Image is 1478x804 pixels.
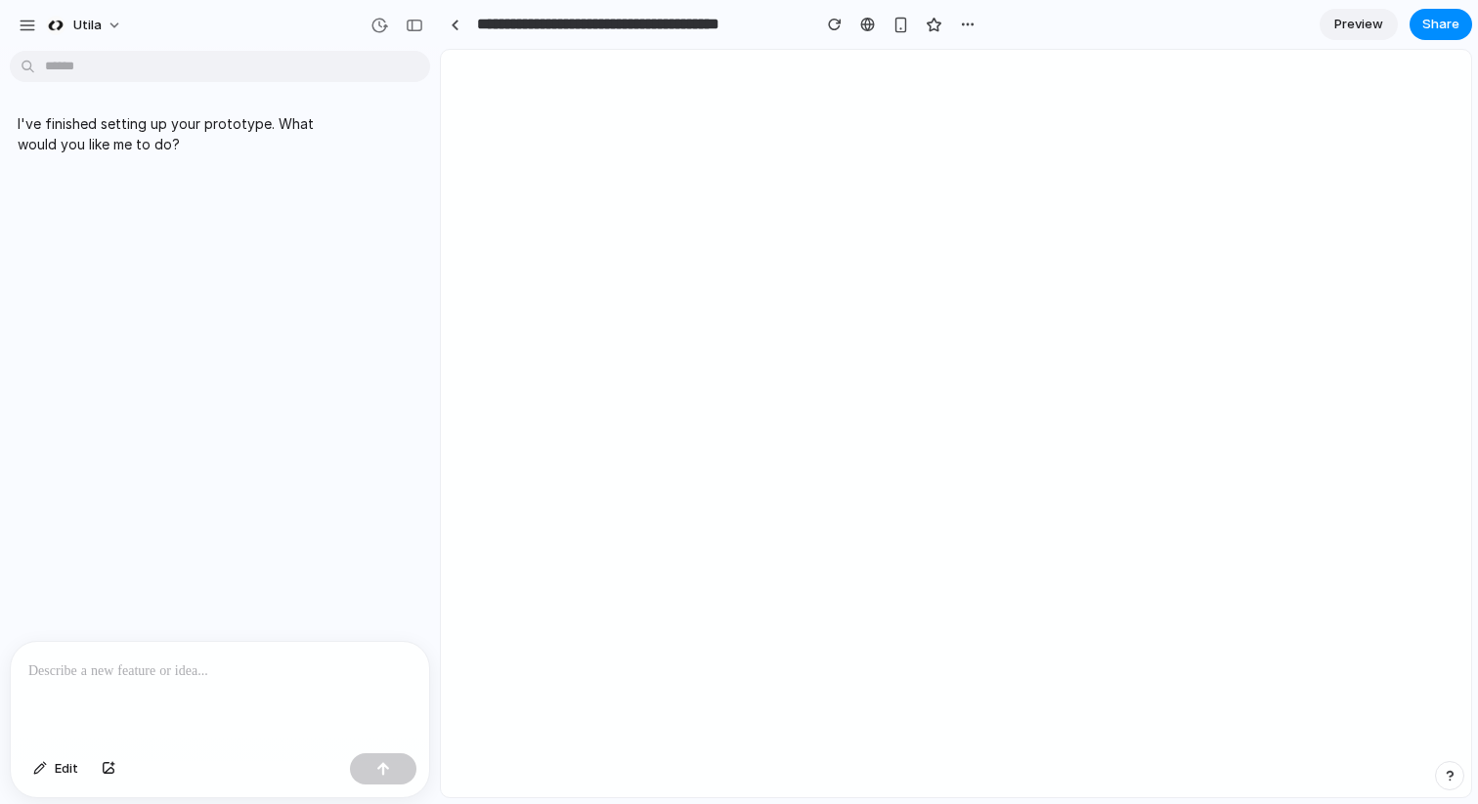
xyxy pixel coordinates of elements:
span: Preview [1334,15,1383,34]
button: Edit [23,753,88,784]
a: Preview [1320,9,1398,40]
button: Share [1410,9,1472,40]
span: Edit [55,759,78,779]
span: Share [1422,15,1459,34]
p: I've finished setting up your prototype. What would you like me to do? [18,113,344,154]
button: Utila [38,10,132,41]
span: Utila [73,16,102,35]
